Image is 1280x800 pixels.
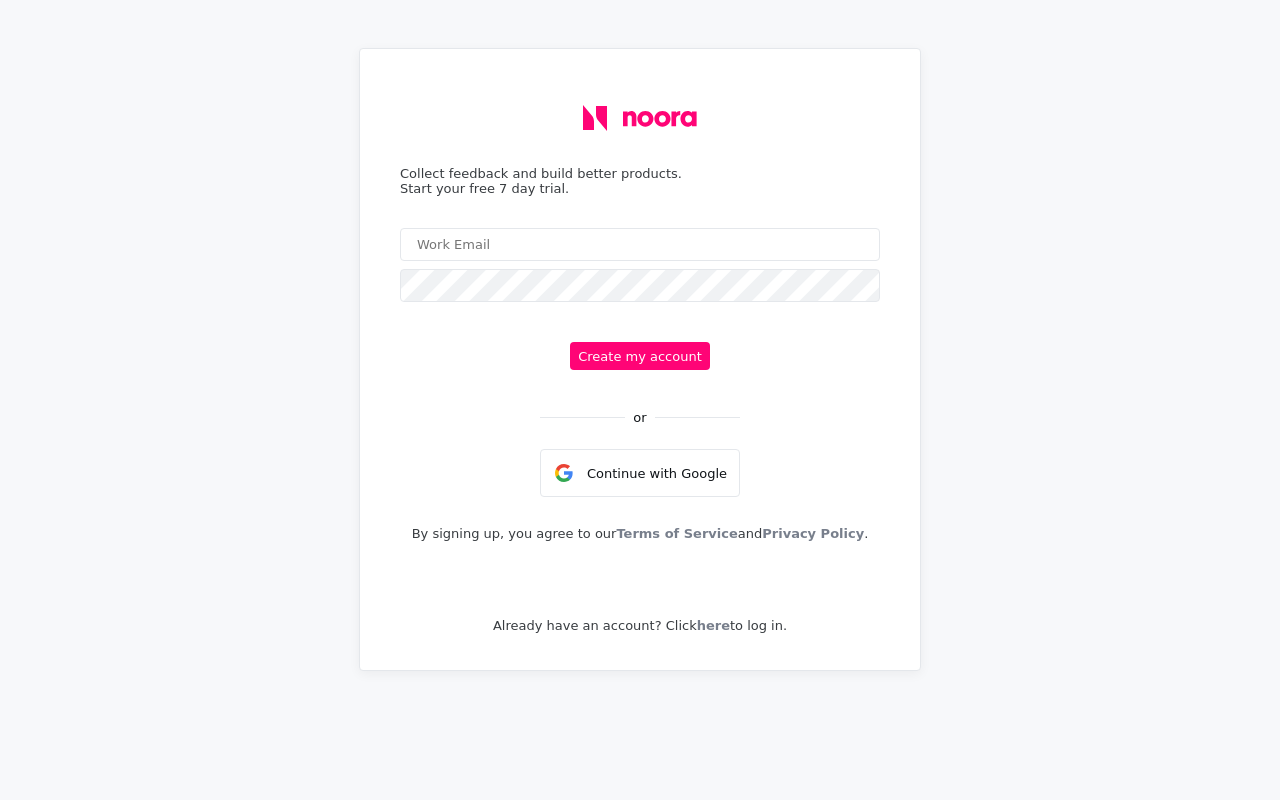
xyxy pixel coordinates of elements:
a: here [697,614,730,637]
div: Continue with Google [540,449,740,497]
button: Create my account [570,342,710,370]
div: or [633,410,646,425]
a: Privacy Policy [762,522,864,545]
p: By signing up, you agree to our and . [412,526,869,541]
p: Already have an account? Click to log in. [493,618,787,633]
input: Work Email [400,228,880,261]
a: Terms of Service [616,522,737,545]
div: Collect feedback and build better products. Start your free 7 day trial. [400,166,880,196]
